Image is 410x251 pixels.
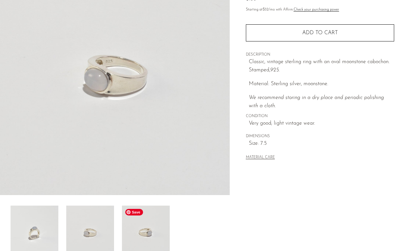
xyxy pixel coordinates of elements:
[246,7,394,13] p: Starting at /mo with Affirm.
[125,209,143,215] span: Save
[249,95,384,109] em: We recommend storing in a dry place and periodic polishing with a cloth.
[246,52,394,58] span: DESCRIPTION
[246,134,394,139] span: DIMENSIONS
[246,24,394,41] button: Add to cart
[249,119,394,128] span: Very good; light vintage wear.
[263,8,269,12] span: $52
[294,8,339,12] a: Check your purchasing power - Learn more about Affirm Financing (opens in modal)
[246,113,394,119] span: CONDITION
[270,67,280,73] em: 925.
[249,58,394,75] p: Classic, vintage sterling ring with an oval moonstone cabochon. Stamped,
[302,30,338,36] span: Add to cart
[246,155,275,160] button: MATERIAL CARE
[249,139,394,148] span: Size: 7.5
[249,80,394,88] p: Material: Sterling silver, moonstone.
